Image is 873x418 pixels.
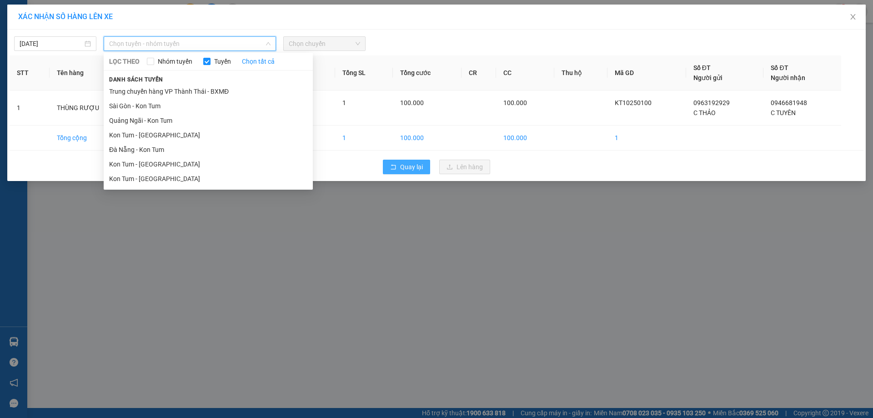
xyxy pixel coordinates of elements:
[771,74,805,81] span: Người nhận
[335,126,393,151] td: 1
[109,56,140,66] span: LỌC THEO
[10,55,50,91] th: STT
[771,109,796,116] span: C TUYÊN
[335,55,393,91] th: Tổng SL
[104,157,313,171] li: Kon Tum - [GEOGRAPHIC_DATA]
[289,37,360,50] span: Chọn chuyến
[104,128,313,142] li: Kon Tum - [GEOGRAPHIC_DATA]
[693,109,716,116] span: C THẢO
[50,126,136,151] td: Tổng cộng
[693,99,730,106] span: 0963192929
[10,91,50,126] td: 1
[154,56,196,66] span: Nhóm tuyến
[20,39,83,49] input: 13/10/2025
[50,55,136,91] th: Tên hàng
[342,99,346,106] span: 1
[771,64,788,71] span: Số ĐT
[393,126,462,151] td: 100.000
[615,99,652,106] span: KT10250100
[400,99,424,106] span: 100.000
[503,99,527,106] span: 100.000
[400,162,423,172] span: Quay lại
[607,55,686,91] th: Mã GD
[554,55,607,91] th: Thu hộ
[109,37,271,50] span: Chọn tuyến - nhóm tuyến
[18,12,113,21] span: XÁC NHẬN SỐ HÀNG LÊN XE
[104,113,313,128] li: Quảng Ngãi - Kon Tum
[693,74,722,81] span: Người gửi
[849,13,857,20] span: close
[439,160,490,174] button: uploadLên hàng
[840,5,866,30] button: Close
[393,55,462,91] th: Tổng cước
[104,171,313,186] li: Kon Tum - [GEOGRAPHIC_DATA]
[104,99,313,113] li: Sài Gòn - Kon Tum
[496,55,554,91] th: CC
[390,164,396,171] span: rollback
[383,160,430,174] button: rollbackQuay lại
[50,91,136,126] td: THÙNG RƯỢU
[693,64,711,71] span: Số ĐT
[771,99,807,106] span: 0946681948
[104,84,313,99] li: Trung chuyển hàng VP Thành Thái - BXMĐ
[607,126,686,151] td: 1
[242,56,275,66] a: Chọn tất cả
[462,55,496,91] th: CR
[211,56,235,66] span: Tuyến
[104,76,169,84] span: Danh sách tuyến
[266,41,271,46] span: down
[104,142,313,157] li: Đà Nẵng - Kon Tum
[496,126,554,151] td: 100.000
